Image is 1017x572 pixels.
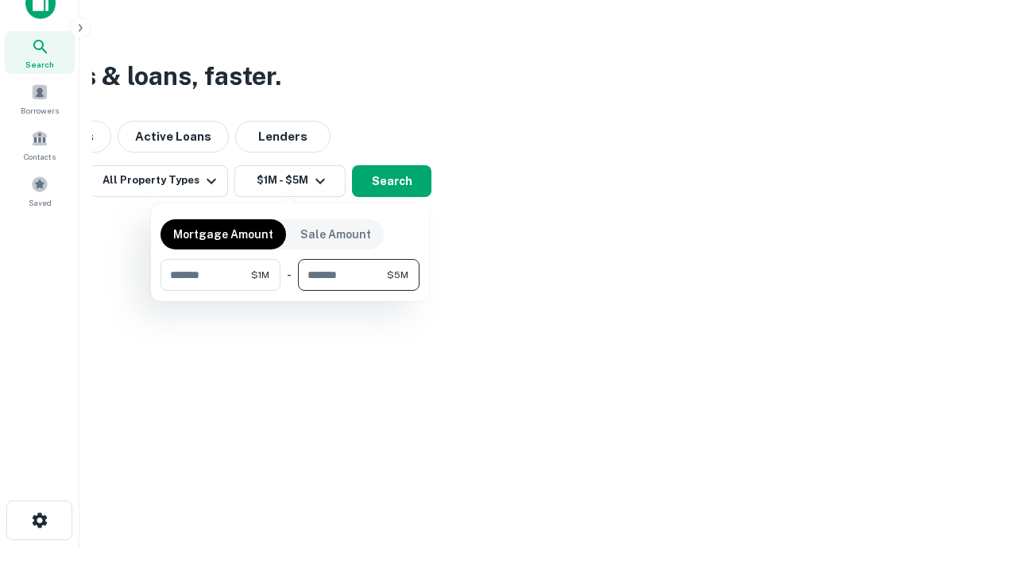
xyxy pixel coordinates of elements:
[938,445,1017,521] iframe: Chat Widget
[251,268,269,282] span: $1M
[387,268,408,282] span: $5M
[173,226,273,243] p: Mortgage Amount
[300,226,371,243] p: Sale Amount
[287,259,292,291] div: -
